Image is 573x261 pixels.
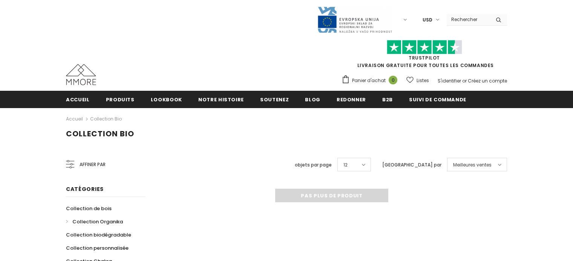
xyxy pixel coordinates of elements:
span: 12 [343,161,348,169]
span: Collection Bio [66,128,134,139]
span: 0 [389,76,397,84]
span: LIVRAISON GRATUITE POUR TOUTES LES COMMANDES [342,43,507,69]
span: Collection de bois [66,205,112,212]
span: Redonner [337,96,366,103]
span: Accueil [66,96,90,103]
input: Search Site [447,14,490,25]
a: Collection Bio [90,116,122,122]
span: Catégories [66,185,104,193]
span: Collection biodégradable [66,231,131,238]
a: Créez un compte [468,78,507,84]
span: Panier d'achat [352,77,386,84]
span: Meilleures ventes [453,161,492,169]
a: Collection personnalisée [66,241,129,255]
a: B2B [382,91,393,108]
span: Suivi de commande [409,96,466,103]
label: [GEOGRAPHIC_DATA] par [382,161,441,169]
a: Collection Organika [66,215,123,228]
a: Notre histoire [198,91,244,108]
span: Listes [417,77,429,84]
a: Blog [305,91,320,108]
span: Lookbook [151,96,182,103]
img: Faites confiance aux étoiles pilotes [387,40,462,55]
span: Blog [305,96,320,103]
a: Javni Razpis [317,16,392,23]
span: B2B [382,96,393,103]
span: soutenez [260,96,289,103]
a: S'identifier [438,78,461,84]
span: Notre histoire [198,96,244,103]
a: Panier d'achat 0 [342,75,401,86]
a: Collection de bois [66,202,112,215]
span: Produits [106,96,135,103]
a: Produits [106,91,135,108]
span: or [462,78,467,84]
span: USD [423,16,432,24]
a: Listes [406,74,429,87]
a: soutenez [260,91,289,108]
img: Javni Razpis [317,6,392,34]
a: Accueil [66,91,90,108]
span: Affiner par [80,160,106,169]
a: Redonner [337,91,366,108]
span: Collection Organika [72,218,123,225]
a: Lookbook [151,91,182,108]
a: Suivi de commande [409,91,466,108]
a: Accueil [66,114,83,124]
span: Collection personnalisée [66,244,129,252]
label: objets par page [295,161,332,169]
img: Cas MMORE [66,64,96,85]
a: Collection biodégradable [66,228,131,241]
a: TrustPilot [409,55,440,61]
